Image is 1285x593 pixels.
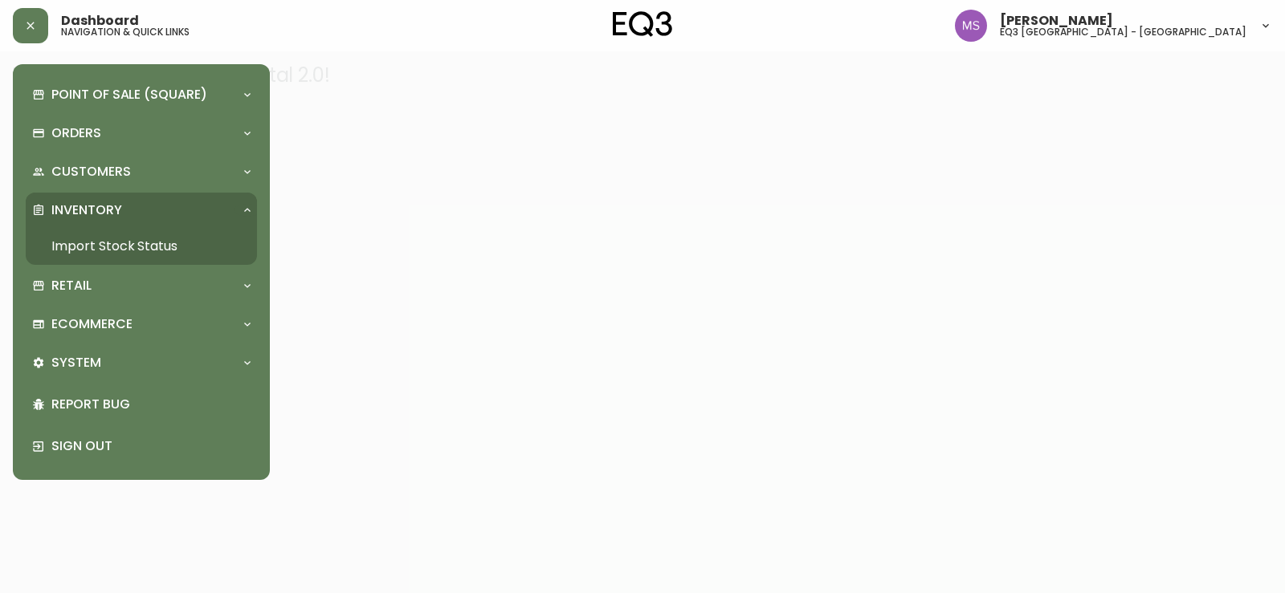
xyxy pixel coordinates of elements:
div: Orders [26,116,257,151]
span: [PERSON_NAME] [1000,14,1113,27]
div: Retail [26,268,257,303]
div: Sign Out [26,425,257,467]
div: Customers [26,154,257,189]
h5: navigation & quick links [61,27,190,37]
p: Retail [51,277,92,294]
p: Report Bug [51,396,251,413]
div: Inventory [26,193,257,228]
img: 1b6e43211f6f3cc0b0729c9049b8e7af [955,10,987,42]
h5: eq3 [GEOGRAPHIC_DATA] - [GEOGRAPHIC_DATA] [1000,27,1246,37]
p: Inventory [51,201,122,219]
div: System [26,345,257,380]
div: Ecommerce [26,307,257,342]
p: System [51,354,101,372]
span: Dashboard [61,14,139,27]
p: Orders [51,124,101,142]
p: Point of Sale (Square) [51,86,207,104]
div: Point of Sale (Square) [26,77,257,112]
p: Customers [51,163,131,181]
p: Ecommerce [51,315,133,333]
div: Report Bug [26,384,257,425]
a: Import Stock Status [26,228,257,265]
img: logo [613,11,672,37]
p: Sign Out [51,437,251,455]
